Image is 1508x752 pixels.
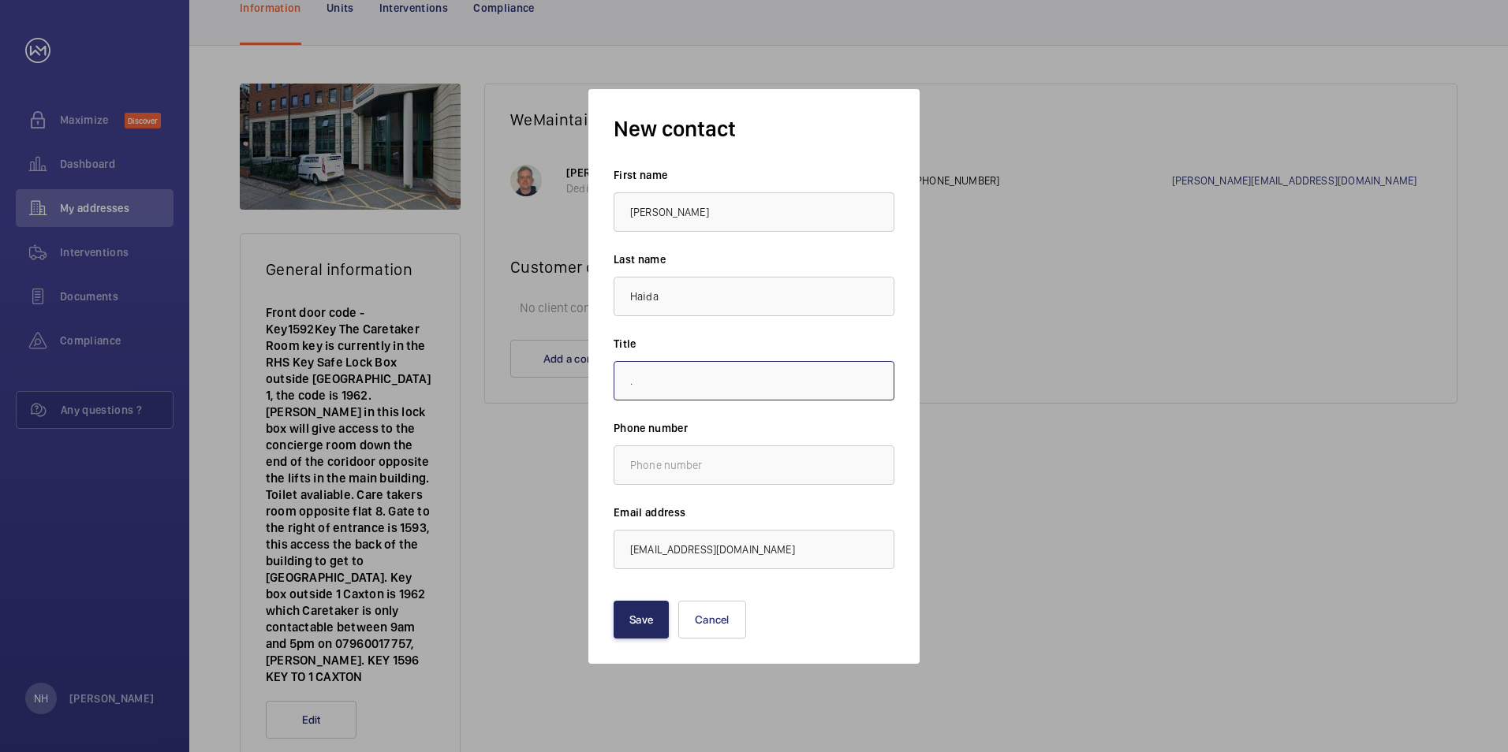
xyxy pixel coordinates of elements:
[614,251,894,267] label: Last name
[614,277,894,316] input: Last name
[614,192,894,232] input: First name
[614,336,894,352] label: Title
[614,530,894,569] input: Email address
[614,361,894,400] input: Title
[614,504,894,520] label: Email address
[614,114,894,143] h3: New contact
[614,167,894,183] label: First name
[614,420,894,436] label: Phone number
[678,601,746,638] button: Cancel
[614,445,894,485] input: Phone number
[614,601,669,638] button: Save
